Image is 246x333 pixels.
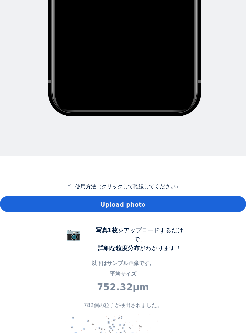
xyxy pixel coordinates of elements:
span: Upload photo [101,200,145,209]
b: 写真1枚 [96,227,118,234]
span: 📷 [66,228,81,241]
div: をアップロードするだけで、 がわかります！ [90,226,189,252]
mat-icon: expand_more [65,183,73,188]
b: 詳細な粒度分布 [98,245,140,251]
